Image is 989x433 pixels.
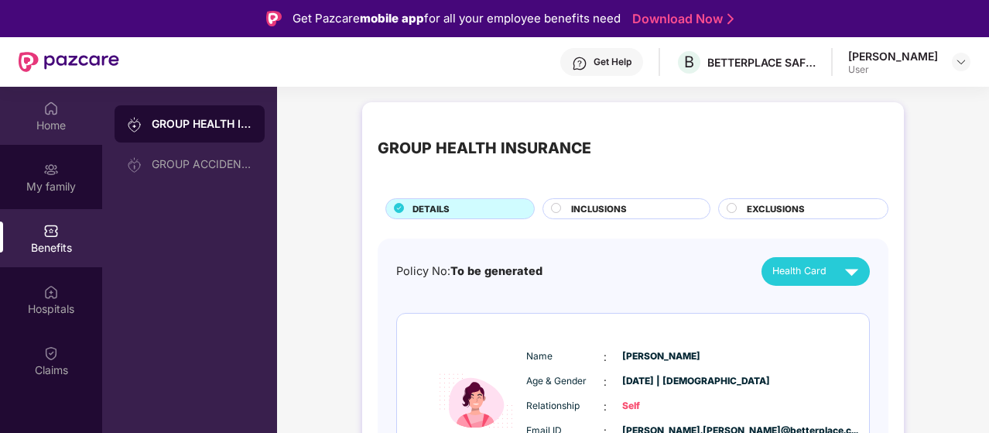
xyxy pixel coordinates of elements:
img: svg+xml;base64,PHN2ZyB3aWR0aD0iMjAiIGhlaWdodD0iMjAiIHZpZXdCb3g9IjAgMCAyMCAyMCIgZmlsbD0ibm9uZSIgeG... [127,117,142,132]
img: svg+xml;base64,PHN2ZyBpZD0iSG9tZSIgeG1sbnM9Imh0dHA6Ly93d3cudzMub3JnLzIwMDAvc3ZnIiB3aWR0aD0iMjAiIG... [43,101,59,116]
span: Relationship [526,399,604,414]
span: [PERSON_NAME] [622,349,700,364]
span: : [604,398,607,415]
div: Get Help [594,56,631,68]
div: Policy No: [396,263,542,280]
img: svg+xml;base64,PHN2ZyB3aWR0aD0iMjAiIGhlaWdodD0iMjAiIHZpZXdCb3g9IjAgMCAyMCAyMCIgZmlsbD0ibm9uZSIgeG... [43,162,59,177]
img: svg+xml;base64,PHN2ZyBpZD0iQ2xhaW0iIHhtbG5zPSJodHRwOi8vd3d3LnczLm9yZy8yMDAwL3N2ZyIgd2lkdGg9IjIwIi... [43,345,59,361]
div: User [848,64,938,76]
div: GROUP HEALTH INSURANCE [152,116,252,132]
span: : [604,349,607,366]
span: Self [622,399,700,414]
span: Name [526,349,604,364]
button: Health Card [761,257,870,286]
span: To be generated [450,264,542,277]
img: New Pazcare Logo [19,52,119,72]
span: : [604,373,607,390]
div: Get Pazcare for all your employee benefits need [293,9,621,28]
span: B [684,53,694,71]
span: Age & Gender [526,374,604,389]
span: INCLUSIONS [571,202,627,216]
span: DETAILS [412,202,450,216]
img: svg+xml;base64,PHN2ZyBpZD0iQmVuZWZpdHMiIHhtbG5zPSJodHRwOi8vd3d3LnczLm9yZy8yMDAwL3N2ZyIgd2lkdGg9Ij... [43,223,59,239]
a: Download Now [632,11,729,27]
img: svg+xml;base64,PHN2ZyBpZD0iRHJvcGRvd24tMzJ4MzIiIHhtbG5zPSJodHRwOi8vd3d3LnczLm9yZy8yMDAwL3N2ZyIgd2... [955,56,967,68]
img: svg+xml;base64,PHN2ZyBpZD0iSG9zcGl0YWxzIiB4bWxucz0iaHR0cDovL3d3dy53My5vcmcvMjAwMC9zdmciIHdpZHRoPS... [43,284,59,300]
div: GROUP ACCIDENTAL INSURANCE [152,158,252,170]
img: Stroke [727,11,734,27]
div: BETTERPLACE SAFETY SOLUTIONS PRIVATE LIMITED [707,55,816,70]
div: [PERSON_NAME] [848,49,938,64]
span: [DATE] | [DEMOGRAPHIC_DATA] [622,374,700,389]
span: Health Card [772,263,826,279]
span: EXCLUSIONS [747,202,805,216]
img: svg+xml;base64,PHN2ZyB4bWxucz0iaHR0cDovL3d3dy53My5vcmcvMjAwMC9zdmciIHZpZXdCb3g9IjAgMCAyNCAyNCIgd2... [838,258,865,285]
img: svg+xml;base64,PHN2ZyB3aWR0aD0iMjAiIGhlaWdodD0iMjAiIHZpZXdCb3g9IjAgMCAyMCAyMCIgZmlsbD0ibm9uZSIgeG... [127,157,142,173]
strong: mobile app [360,11,424,26]
div: GROUP HEALTH INSURANCE [378,136,591,160]
img: svg+xml;base64,PHN2ZyBpZD0iSGVscC0zMngzMiIgeG1sbnM9Imh0dHA6Ly93d3cudzMub3JnLzIwMDAvc3ZnIiB3aWR0aD... [572,56,587,71]
img: Logo [266,11,282,26]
